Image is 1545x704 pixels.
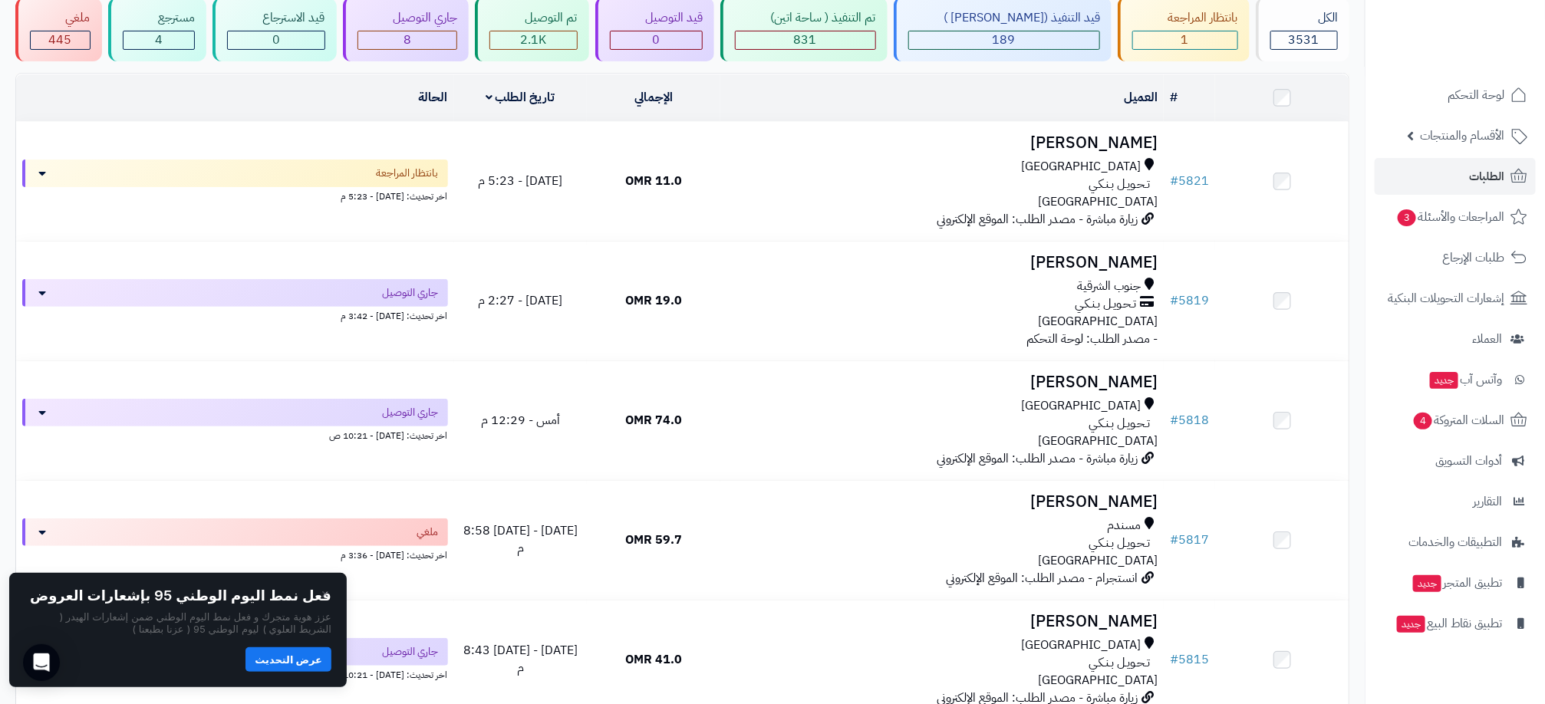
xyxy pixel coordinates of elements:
span: تطبيق نقاط البيع [1395,613,1502,634]
span: [GEOGRAPHIC_DATA] [1038,432,1158,450]
a: #5821 [1170,172,1209,190]
div: تم التوصيل [489,9,578,27]
span: وآتس آب [1428,369,1502,390]
span: تـحـويـل بـنـكـي [1089,415,1150,433]
span: تـحـويـل بـنـكـي [1089,176,1150,193]
span: 1 [1181,31,1189,49]
span: # [1170,531,1178,549]
h2: فعل نمط اليوم الوطني 95 بإشعارات العروض [30,588,331,604]
span: أدوات التسويق [1435,450,1502,472]
span: 59.7 OMR [625,531,682,549]
a: الإجمالي [634,88,673,107]
h3: [PERSON_NAME] [726,134,1158,152]
span: [DATE] - [DATE] 8:58 م [463,521,578,558]
span: [GEOGRAPHIC_DATA] [1021,158,1141,176]
span: [GEOGRAPHIC_DATA] [1038,671,1158,689]
div: 189 [909,31,1100,49]
div: تم التنفيذ ( ساحة اتين) [735,9,876,27]
div: اخر تحديث: [DATE] - 5:23 م [22,187,448,203]
span: [GEOGRAPHIC_DATA] [1021,637,1141,654]
span: [GEOGRAPHIC_DATA] [1021,397,1141,415]
span: 0 [272,31,280,49]
span: أمس - 12:29 م [481,411,560,429]
span: 11.0 OMR [625,172,682,190]
a: تطبيق المتجرجديد [1375,564,1536,601]
span: 445 [48,31,71,49]
span: ملغي [417,525,439,540]
span: السلات المتروكة [1412,410,1504,431]
span: جديد [1413,575,1441,592]
span: 74.0 OMR [625,411,682,429]
a: المراجعات والأسئلة3 [1375,199,1536,235]
span: الطلبات [1469,166,1504,187]
a: طلبات الإرجاع [1375,239,1536,276]
h3: [PERSON_NAME] [726,493,1158,511]
a: تطبيق نقاط البيعجديد [1375,605,1536,642]
span: # [1170,291,1178,310]
div: ملغي [30,9,91,27]
span: # [1170,172,1178,190]
span: تطبيق المتجر [1412,572,1502,594]
a: وآتس آبجديد [1375,361,1536,398]
span: مسندم [1107,517,1141,535]
span: لوحة التحكم [1448,84,1504,106]
div: 8 [358,31,457,49]
div: قيد التنفيذ ([PERSON_NAME] ) [908,9,1101,27]
span: تـحـويـل بـنـكـي [1089,654,1150,672]
div: اخر تحديث: [DATE] - 10:21 ص [22,426,448,442]
span: 2.1K [520,31,546,49]
div: قيد الاسترجاع [227,9,325,27]
div: 0 [611,31,703,49]
span: طلبات الإرجاع [1442,247,1504,268]
a: إشعارات التحويلات البنكية [1375,280,1536,317]
a: #5815 [1170,650,1209,669]
span: [DATE] - 2:27 م [478,291,562,310]
span: [DATE] - [DATE] 8:43 م [463,641,578,677]
span: الأقسام والمنتجات [1420,125,1504,146]
a: الطلبات [1375,158,1536,195]
span: [GEOGRAPHIC_DATA] [1038,192,1158,211]
a: العميل [1124,88,1158,107]
div: قيد التوصيل [610,9,703,27]
button: عرض التحديث [245,647,331,672]
span: جديد [1397,616,1425,633]
span: التقارير [1473,491,1502,512]
span: 831 [794,31,817,49]
div: اخر تحديث: [DATE] - 3:42 م [22,307,448,323]
a: الحالة [419,88,448,107]
span: جاري التوصيل [383,405,439,420]
span: إشعارات التحويلات البنكية [1388,288,1504,309]
a: التطبيقات والخدمات [1375,524,1536,561]
span: 19.0 OMR [625,291,682,310]
div: اخر تحديث: [DATE] - 3:36 م [22,546,448,562]
a: تاريخ الطلب [486,88,555,107]
span: # [1170,411,1178,429]
a: #5817 [1170,531,1209,549]
span: المراجعات والأسئلة [1396,206,1504,228]
a: السلات المتروكة4 [1375,402,1536,439]
div: الكل [1270,9,1339,27]
span: [DATE] - 5:23 م [478,172,562,190]
span: التطبيقات والخدمات [1408,531,1502,553]
p: عزز هوية متجرك و فعل نمط اليوم الوطني ضمن إشعارات الهيدر ( الشريط العلوي ) ليوم الوطني 95 ( عزنا ... [25,610,331,636]
span: 3 [1397,209,1417,227]
a: التقارير [1375,483,1536,520]
span: [GEOGRAPHIC_DATA] [1038,551,1158,570]
span: زيارة مباشرة - مصدر الطلب: الموقع الإلكتروني [937,210,1138,229]
a: لوحة التحكم [1375,77,1536,113]
span: جنوب الشرقية [1077,278,1141,295]
span: # [1170,650,1178,669]
div: 2053 [490,31,577,49]
span: 3531 [1289,31,1319,49]
span: جاري التوصيل [383,644,439,660]
div: 4 [124,31,195,49]
td: - مصدر الطلب: لوحة التحكم [720,242,1164,360]
span: 41.0 OMR [625,650,682,669]
a: # [1170,88,1178,107]
a: أدوات التسويق [1375,442,1536,479]
a: العملاء [1375,321,1536,357]
a: #5819 [1170,291,1209,310]
span: 189 [993,31,1016,49]
span: العملاء [1472,328,1502,350]
div: مسترجع [123,9,196,27]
